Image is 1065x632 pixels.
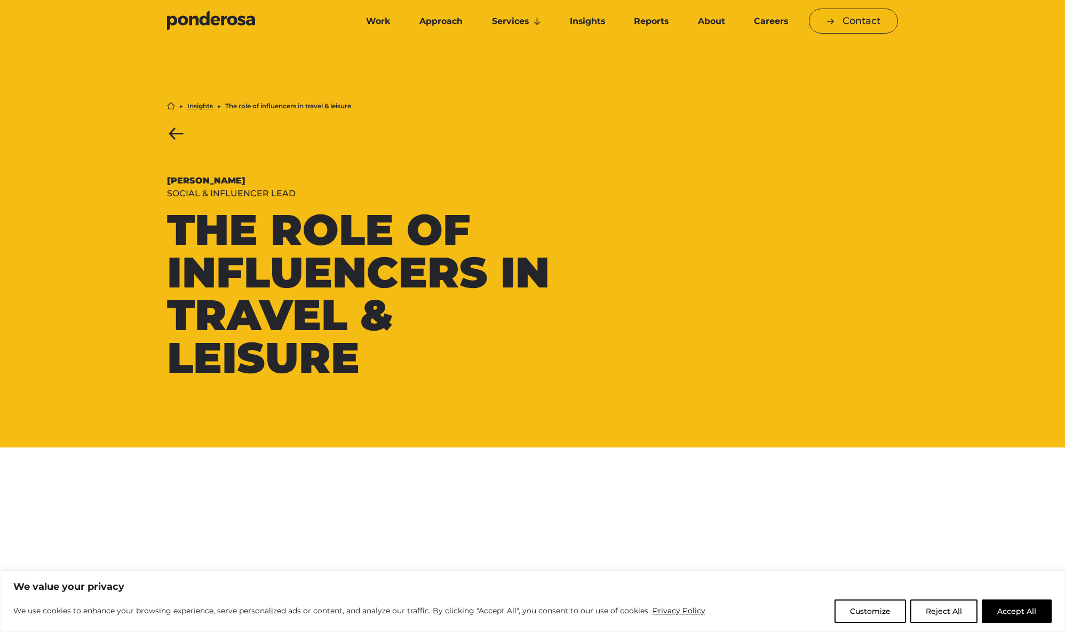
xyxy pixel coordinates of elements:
h1: The role of influencers in travel & leisure [167,209,587,379]
li: ▶︎ [179,103,183,109]
div: Social & Influencer Lead [167,187,587,200]
a: Approach [407,10,475,33]
li: The role of influencers in travel & leisure [225,103,351,109]
button: Reject All [910,599,977,623]
p: We value your privacy [13,580,1052,593]
a: Back to Insights [167,127,186,140]
li: ▶︎ [217,103,221,109]
p: We use cookies to enhance your browsing experience, serve personalized ads or content, and analyz... [13,604,706,617]
a: Insights [187,103,213,109]
button: Customize [834,599,906,623]
button: Accept All [982,599,1052,623]
a: Careers [742,10,800,33]
a: Go to homepage [167,11,338,32]
a: About [685,10,737,33]
a: Insights [558,10,617,33]
a: Services [480,10,553,33]
a: Work [354,10,403,33]
a: Reports [622,10,681,33]
a: Home [167,102,175,110]
a: Contact [809,9,898,34]
div: [PERSON_NAME] [167,174,587,187]
a: Privacy Policy [652,604,706,617]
